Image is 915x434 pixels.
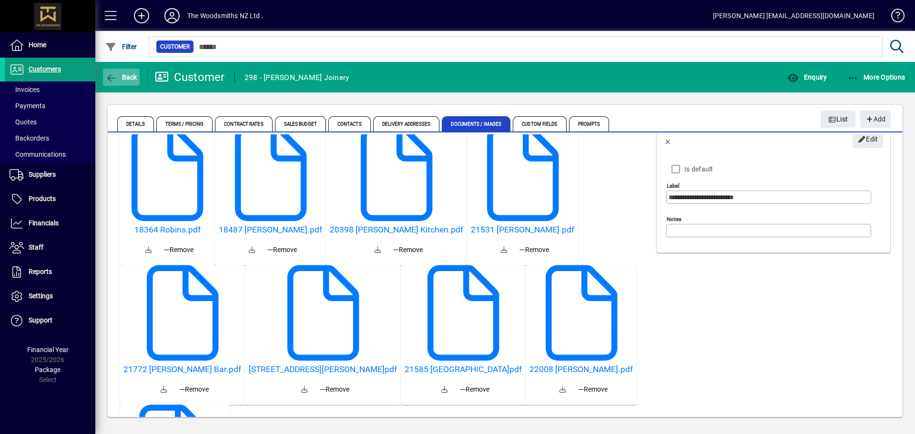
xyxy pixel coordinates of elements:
span: Customer [160,42,190,51]
a: Suppliers [5,163,95,187]
h5: 21585 [GEOGRAPHIC_DATA]pdf [405,364,522,374]
a: Communications [5,146,95,162]
span: Remove [267,245,297,255]
button: Back [657,128,680,151]
button: Add [126,7,157,24]
span: Reports [29,268,52,275]
span: Back [105,73,137,81]
span: Details [117,116,154,131]
a: Quotes [5,114,95,130]
a: Knowledge Base [884,2,903,33]
span: Invoices [10,86,40,93]
a: 20398 [PERSON_NAME] Kitchen.pdf [330,225,463,235]
a: 22008 [PERSON_NAME].pdf [529,364,633,374]
button: Profile [157,7,187,24]
button: Remove [516,241,553,258]
span: List [828,111,848,127]
div: Customer [155,70,225,85]
button: More Options [845,69,908,86]
div: The Woodsmiths NZ Ltd . [187,8,264,23]
span: Contract Rates [215,116,272,131]
span: Settings [29,292,53,300]
button: Remove [175,381,213,398]
span: Enquiry [787,73,827,81]
span: Home [29,41,46,49]
a: Download [551,378,574,401]
div: [PERSON_NAME] [EMAIL_ADDRESS][DOMAIN_NAME] [713,8,874,23]
a: 18364 Robins.pdf [123,225,211,235]
a: Reports [5,260,95,284]
a: Download [433,378,456,401]
button: Add [860,111,891,128]
span: Quotes [10,118,37,126]
a: [STREET_ADDRESS][PERSON_NAME]pdf [249,364,397,374]
span: Financials [29,219,59,227]
a: Home [5,33,95,57]
button: Filter [103,38,140,55]
span: Delivery Addresses [373,116,440,131]
span: Package [35,366,61,373]
span: Sales Budget [275,116,326,131]
span: Remove [393,245,423,255]
a: Download [241,239,264,262]
a: Download [493,239,516,262]
a: Payments [5,98,95,114]
span: Edit [858,131,878,147]
span: Communications [10,151,66,158]
span: Filter [105,43,137,50]
span: Remove [460,384,489,394]
a: 18487 [PERSON_NAME].pdf [219,225,322,235]
span: Products [29,195,56,202]
button: Enquiry [785,69,829,86]
span: Customers [29,65,61,73]
a: Financials [5,212,95,235]
button: Edit [853,131,883,148]
span: Payments [10,102,45,110]
a: Download [293,378,316,401]
span: Remove [519,245,549,255]
span: Remove [164,245,193,255]
a: 21531 [PERSON_NAME].pdf [471,225,574,235]
button: Remove [389,241,427,258]
span: Support [29,316,52,324]
span: Staff [29,243,43,251]
span: Remove [179,384,209,394]
a: 21772 [PERSON_NAME] Bar.pdf [123,364,241,374]
span: Backorders [10,134,49,142]
span: Documents / Images [442,116,510,131]
span: Remove [320,384,349,394]
a: Download [137,239,160,262]
a: Support [5,309,95,333]
div: 298 - [PERSON_NAME] Joinery [244,70,349,85]
button: Remove [574,381,611,398]
button: Remove [316,381,353,398]
span: More Options [847,73,905,81]
span: Financial Year [27,346,69,353]
span: Contacts [328,116,371,131]
button: Remove [264,241,301,258]
button: Remove [456,381,493,398]
a: Invoices [5,81,95,98]
span: Add [865,111,885,127]
span: Remove [578,384,608,394]
mat-label: Notes [667,216,681,222]
span: Terms / Pricing [156,116,213,131]
button: Back [103,69,140,86]
a: Settings [5,284,95,308]
a: Download [366,239,389,262]
a: Products [5,187,95,211]
a: Download [152,378,175,401]
button: Remove [160,241,197,258]
a: Staff [5,236,95,260]
span: Suppliers [29,171,56,178]
button: List [821,111,856,128]
span: Prompts [569,116,610,131]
